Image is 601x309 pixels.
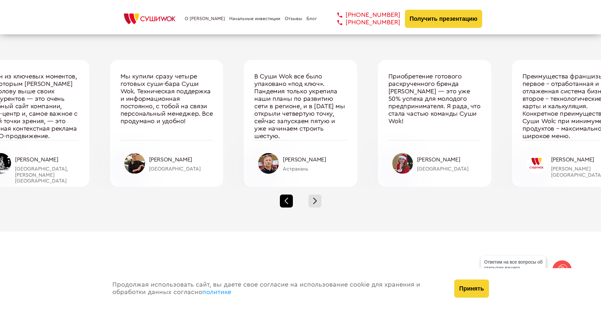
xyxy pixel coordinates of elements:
div: [GEOGRAPHIC_DATA], [PERSON_NAME][GEOGRAPHIC_DATA] [15,166,79,184]
div: Астрахань [283,166,347,172]
div: [PERSON_NAME] [15,156,79,163]
div: Приобретение готового раскрученного бренда [PERSON_NAME] — это уже 50% успеха для молодого предпр... [388,73,481,140]
a: [PHONE_NUMBER] [328,19,400,26]
div: [GEOGRAPHIC_DATA] [417,166,481,172]
a: политике [202,289,231,295]
a: [PHONE_NUMBER] [328,11,400,19]
a: Начальные инвестиции [229,16,280,21]
a: О [PERSON_NAME] [185,16,225,21]
div: Продолжая использовать сайт, вы даете свое согласие на использование cookie для хранения и обрабо... [106,268,448,309]
div: Ответим на все вопросы об открытии вашего [PERSON_NAME]! [481,256,546,280]
button: Получить презентацию [405,10,482,28]
img: СУШИWOK [119,12,181,26]
div: [PERSON_NAME] [417,156,481,163]
a: Отзывы [285,16,302,21]
div: [PERSON_NAME] [283,156,347,163]
div: Мы купили сразу четыре готовых суши-бара Суши Wok. Техническая поддержка и информационная постоян... [120,73,213,140]
div: [PERSON_NAME] [149,156,213,163]
a: Блог [307,16,317,21]
div: В Суши Wok все было упаковано «под ключ». Пандемия только укрепила наши планы по развитию сети в ... [254,73,347,140]
div: [GEOGRAPHIC_DATA] [149,166,213,172]
button: Принять [454,279,489,298]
